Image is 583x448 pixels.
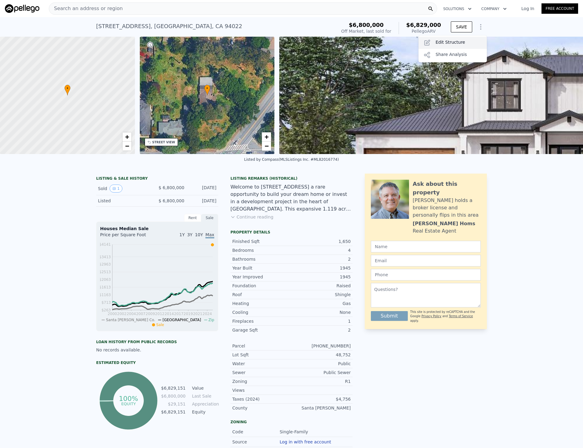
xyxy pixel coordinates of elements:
[230,183,353,213] div: Welcome to [STREET_ADDRESS] a rare opportunity to build your dream home or invest in a developmen...
[230,420,353,424] div: Zoning
[96,176,218,182] div: LISTING & SALE HISTORY
[230,176,353,181] div: Listing Remarks (Historical)
[410,310,481,323] div: This site is protected by reCAPTCHA and the Google and apply.
[232,387,291,393] div: Views
[122,132,132,141] a: Zoom in
[371,269,481,281] input: Phone
[413,227,456,235] div: Real Estate Agent
[205,232,214,238] span: Max
[183,312,193,316] tspan: 2019
[371,311,408,321] button: Submit
[291,352,351,358] div: 48,752
[99,285,111,289] tspan: $1613
[189,185,216,193] div: [DATE]
[161,385,186,391] td: $6,829,151
[155,312,165,316] tspan: 2012
[187,232,192,237] span: 3Y
[418,49,487,61] div: Share Analysis
[99,242,111,247] tspan: $4141
[291,369,351,376] div: Public Sewer
[193,312,202,316] tspan: 2021
[232,405,291,411] div: County
[99,277,111,282] tspan: $2063
[158,185,184,190] span: $ 6,800,000
[230,230,353,235] div: Property details
[232,265,291,271] div: Year Built
[232,361,291,367] div: Water
[121,401,136,406] tspan: equity
[152,140,175,145] div: STREET VIEW
[232,378,291,384] div: Zoning
[174,312,183,316] tspan: 2017
[108,312,117,316] tspan: 2000
[99,262,111,266] tspan: $2963
[291,300,351,307] div: Gas
[179,232,185,237] span: 1Y
[64,86,71,91] span: •
[232,352,291,358] div: Lot Sqft
[230,214,273,220] button: Continue reading
[191,401,218,407] td: Appreciation
[232,283,291,289] div: Foundation
[98,198,152,204] div: Listed
[122,141,132,151] a: Zoom out
[413,220,475,227] div: [PERSON_NAME] Homs
[262,141,271,151] a: Zoom out
[96,360,218,365] div: Estimated Equity
[208,318,214,322] span: Zip
[156,323,164,327] span: Sale
[136,312,146,316] tspan: 2007
[232,318,291,324] div: Fireplaces
[291,238,351,244] div: 1,650
[291,256,351,262] div: 2
[291,327,351,333] div: 2
[158,198,184,203] span: $ 6,800,000
[422,314,441,318] a: Privacy Policy
[125,133,129,141] span: +
[204,86,210,91] span: •
[99,270,111,274] tspan: $2513
[201,214,218,222] div: Sale
[161,401,186,407] td: $29,151
[406,28,441,34] div: Pellego ARV
[291,309,351,315] div: None
[161,409,186,415] td: $6,829,151
[101,308,111,312] tspan: $263
[165,312,174,316] tspan: 2014
[203,312,212,316] tspan: 2024
[291,318,351,324] div: 1
[125,142,129,150] span: −
[280,439,331,444] button: Log in with free account
[191,393,218,399] td: Last Sale
[291,283,351,289] div: Raised
[101,300,111,305] tspan: $713
[232,292,291,298] div: Roof
[146,312,155,316] tspan: 2009
[406,22,441,28] span: $6,829,000
[5,4,39,13] img: Pellego
[449,314,473,318] a: Terms of Service
[161,393,186,399] td: $6,800,000
[232,256,291,262] div: Bathrooms
[265,142,269,150] span: −
[291,396,351,402] div: $4,756
[371,241,481,252] input: Name
[117,312,127,316] tspan: 2002
[291,274,351,280] div: 1945
[291,378,351,384] div: R1
[514,6,541,12] a: Log In
[413,180,481,197] div: Ask about this property
[291,247,351,253] div: 4
[244,157,339,162] div: Listed by Compass (MLSListings Inc. #ML82016774)
[232,343,291,349] div: Parcel
[232,300,291,307] div: Heating
[232,274,291,280] div: Year Improved
[291,265,351,271] div: 1945
[371,255,481,266] input: Email
[418,37,487,49] div: Edit Structure
[98,185,152,193] div: Sold
[232,247,291,253] div: Bedrooms
[64,85,71,95] div: •
[106,318,155,322] span: Santa [PERSON_NAME] Co.
[119,395,138,402] tspan: 100%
